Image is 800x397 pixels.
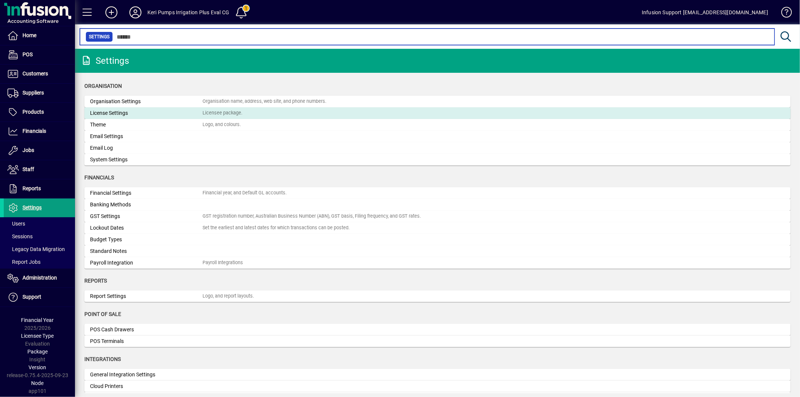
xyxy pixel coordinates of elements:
div: System Settings [90,156,203,164]
a: Cloud Printers [84,380,791,392]
span: Staff [23,166,34,172]
div: Report Settings [90,292,203,300]
a: Products [4,103,75,122]
a: POS Terminals [84,335,791,347]
a: Financial SettingsFinancial year, and Default GL accounts. [84,187,791,199]
a: Administration [4,269,75,287]
a: Users [4,217,75,230]
a: Report SettingsLogo, and report layouts. [84,290,791,302]
div: Logo, and colours. [203,121,241,128]
span: Jobs [23,147,34,153]
div: Payroll Integration [90,259,203,267]
div: Cloud Printers [90,382,203,390]
div: Organisation Settings [90,98,203,105]
div: Licensee package. [203,110,242,117]
div: Settings [81,55,129,67]
span: Node [32,380,44,386]
a: Standard Notes [84,245,791,257]
div: Email Log [90,144,203,152]
a: Home [4,26,75,45]
span: Products [23,109,44,115]
div: Standard Notes [90,247,203,255]
div: Set the earliest and latest dates for which transactions can be posted. [203,224,350,232]
span: Integrations [84,356,121,362]
span: Administration [23,275,57,281]
a: Email Settings [84,131,791,142]
span: Financials [84,174,114,180]
a: Payroll IntegrationPayroll Integrations [84,257,791,269]
a: Email Log [84,142,791,154]
span: Reports [23,185,41,191]
a: Legacy Data Migration [4,243,75,256]
span: Organisation [84,83,122,89]
span: POS [23,51,33,57]
span: Suppliers [23,90,44,96]
span: Reports [84,278,107,284]
a: Banking Methods [84,199,791,211]
div: Banking Methods [90,201,203,209]
a: Suppliers [4,84,75,102]
div: GST registration number, Australian Business Number (ABN), GST basis, Filing frequency, and GST r... [203,213,421,220]
a: Staff [4,160,75,179]
a: Customers [4,65,75,83]
span: Sessions [8,233,33,239]
div: Email Settings [90,132,203,140]
a: Sessions [4,230,75,243]
div: License Settings [90,109,203,117]
div: General Integration Settings [90,371,203,379]
div: Budget Types [90,236,203,244]
span: Version [29,364,47,370]
span: Legacy Data Migration [8,246,65,252]
a: System Settings [84,154,791,165]
a: Budget Types [84,234,791,245]
div: Keri Pumps Irrigation Plus Eval CG [147,6,229,18]
div: Financial year, and Default GL accounts. [203,189,287,197]
span: Licensee Type [21,333,54,339]
a: General Integration Settings [84,369,791,380]
div: Payroll Integrations [203,259,243,266]
a: Organisation SettingsOrganisation name, address, web site, and phone numbers. [84,96,791,107]
div: GST Settings [90,212,203,220]
a: GST SettingsGST registration number, Australian Business Number (ABN), GST basis, Filing frequenc... [84,211,791,222]
div: Lockout Dates [90,224,203,232]
span: Support [23,294,41,300]
span: Package [27,349,48,355]
div: POS Terminals [90,337,203,345]
button: Profile [123,6,147,19]
span: Financial Year [21,317,54,323]
span: Report Jobs [8,259,41,265]
a: Report Jobs [4,256,75,268]
button: Add [99,6,123,19]
span: Financials [23,128,46,134]
a: Knowledge Base [776,2,791,26]
span: Users [8,221,25,227]
a: POS Cash Drawers [84,324,791,335]
div: POS Cash Drawers [90,326,203,334]
span: Settings [89,33,110,41]
a: POS [4,45,75,64]
span: Point of Sale [84,311,121,317]
div: Infusion Support [EMAIL_ADDRESS][DOMAIN_NAME] [642,6,768,18]
a: Support [4,288,75,307]
a: Lockout DatesSet the earliest and latest dates for which transactions can be posted. [84,222,791,234]
span: Customers [23,71,48,77]
div: Logo, and report layouts. [203,293,254,300]
a: Jobs [4,141,75,160]
div: Financial Settings [90,189,203,197]
a: Reports [4,179,75,198]
a: License SettingsLicensee package. [84,107,791,119]
a: Financials [4,122,75,141]
div: Organisation name, address, web site, and phone numbers. [203,98,326,105]
div: Theme [90,121,203,129]
span: Home [23,32,36,38]
a: ThemeLogo, and colours. [84,119,791,131]
span: Settings [23,205,42,211]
